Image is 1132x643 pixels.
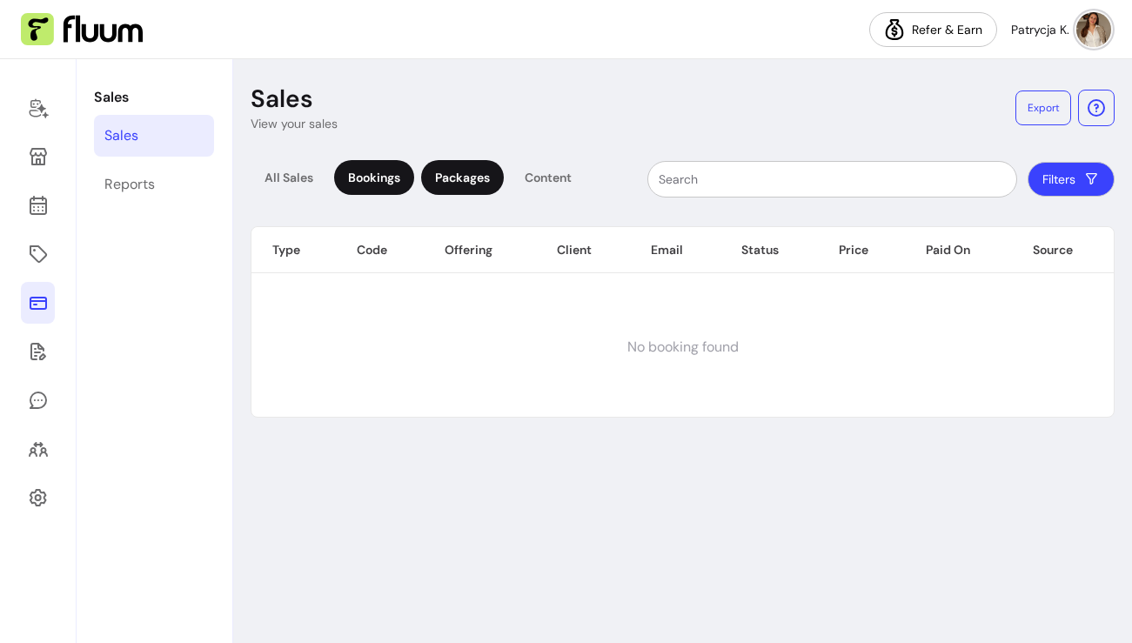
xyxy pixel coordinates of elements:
[21,331,55,372] a: Forms
[21,136,55,177] a: Storefront
[1012,227,1114,273] th: Source
[1011,21,1069,38] span: Patrycja K.
[336,227,424,273] th: Code
[424,227,536,273] th: Offering
[94,87,214,108] p: Sales
[630,227,720,273] th: Email
[1028,162,1115,197] button: Filters
[1011,12,1111,47] button: avatarPatrycja K.
[818,227,905,273] th: Price
[104,174,155,195] div: Reports
[21,184,55,226] a: Calendar
[1076,12,1111,47] img: avatar
[21,428,55,470] a: Clients
[21,379,55,421] a: My Messages
[421,160,504,195] div: Packages
[251,115,338,132] p: View your sales
[94,115,214,157] a: Sales
[21,282,55,324] a: Sales
[104,125,138,146] div: Sales
[21,233,55,275] a: Offerings
[720,227,818,273] th: Status
[21,87,55,129] a: Home
[251,84,313,115] p: Sales
[511,160,586,195] div: Content
[94,164,214,205] a: Reports
[251,160,327,195] div: All Sales
[21,477,55,519] a: Settings
[905,227,1013,273] th: Paid On
[251,227,336,273] th: Type
[1015,90,1071,125] button: Export
[869,12,997,47] a: Refer & Earn
[251,278,1114,417] td: No booking found
[659,171,1006,188] input: Search
[334,160,414,195] div: Bookings
[536,227,630,273] th: Client
[21,13,143,46] img: Fluum Logo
